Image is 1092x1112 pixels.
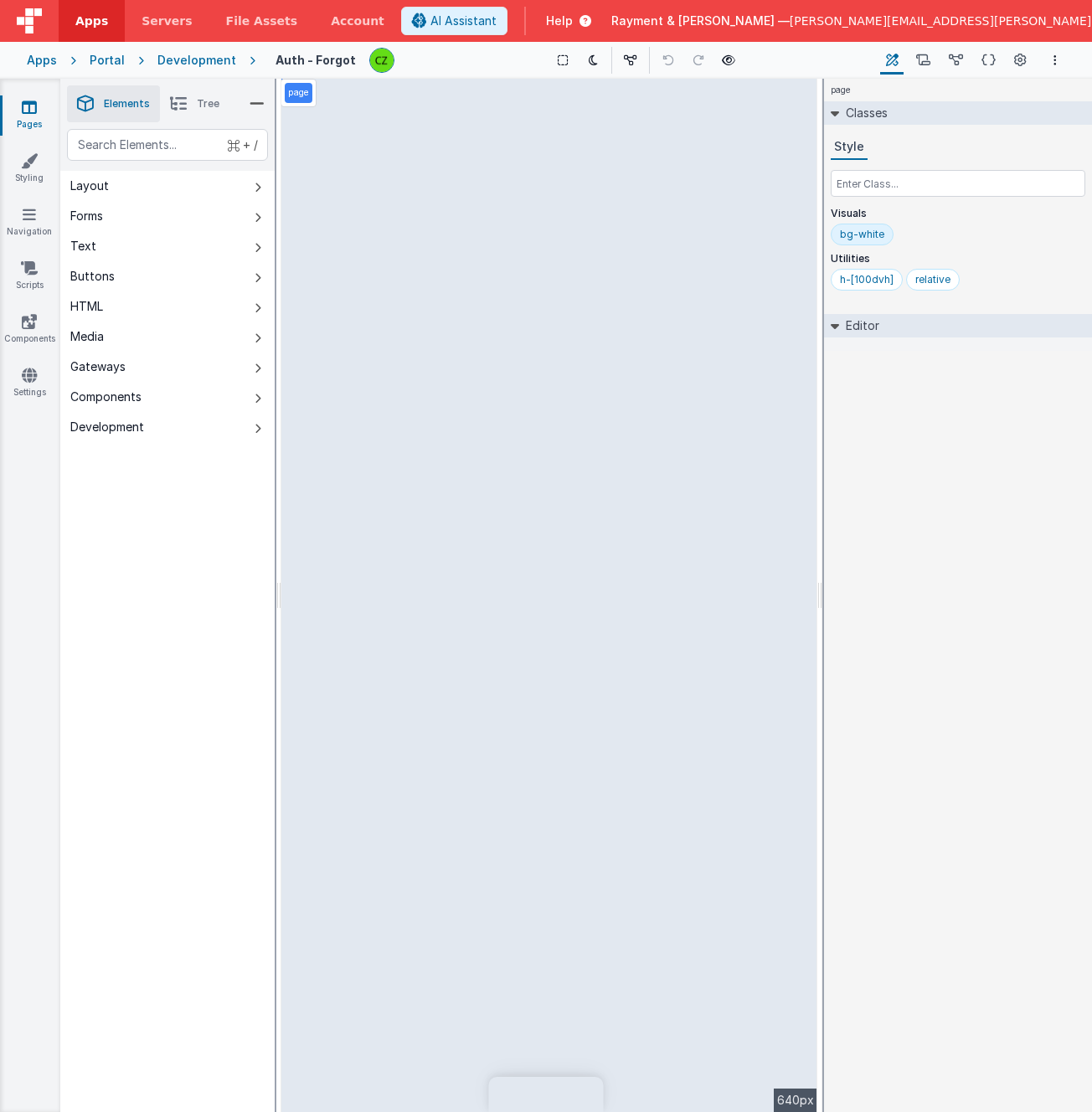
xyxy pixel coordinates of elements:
[430,13,497,29] span: AI Assistant
[60,261,275,291] button: Buttons
[90,52,125,69] div: Portal
[70,238,96,255] div: Text
[75,13,108,29] span: Apps
[831,170,1085,197] input: Enter Class...
[60,322,275,352] button: Media
[157,52,236,69] div: Development
[70,328,104,345] div: Media
[839,314,879,337] h2: Editor
[70,298,103,315] div: HTML
[27,52,57,69] div: Apps
[546,13,573,29] span: Help
[60,171,275,201] button: Layout
[840,273,894,286] div: h-[100dvh]
[831,252,1085,265] p: Utilities
[824,79,858,101] h4: page
[839,101,888,125] h2: Classes
[70,419,144,435] div: Development
[60,291,275,322] button: HTML
[288,86,309,100] p: page
[104,97,150,111] span: Elements
[70,208,103,224] div: Forms
[60,382,275,412] button: Components
[1045,50,1065,70] button: Options
[915,273,950,286] div: relative
[401,7,507,35] button: AI Assistant
[831,135,868,160] button: Style
[226,13,298,29] span: File Assets
[228,129,258,161] span: + /
[70,389,142,405] div: Components
[67,129,268,161] input: Search Elements...
[70,268,115,285] div: Buttons
[197,97,219,111] span: Tree
[60,352,275,382] button: Gateways
[281,79,817,1112] div: -->
[840,228,884,241] div: bg-white
[831,207,1085,220] p: Visuals
[611,13,790,29] span: Rayment & [PERSON_NAME] —
[60,201,275,231] button: Forms
[370,49,394,72] img: b4a104e37d07c2bfba7c0e0e4a273d04
[774,1089,817,1112] div: 640px
[70,178,109,194] div: Layout
[142,13,192,29] span: Servers
[276,54,356,66] h4: Auth - Forgot
[489,1077,604,1112] iframe: Marker.io feedback button
[60,412,275,442] button: Development
[60,231,275,261] button: Text
[70,358,126,375] div: Gateways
